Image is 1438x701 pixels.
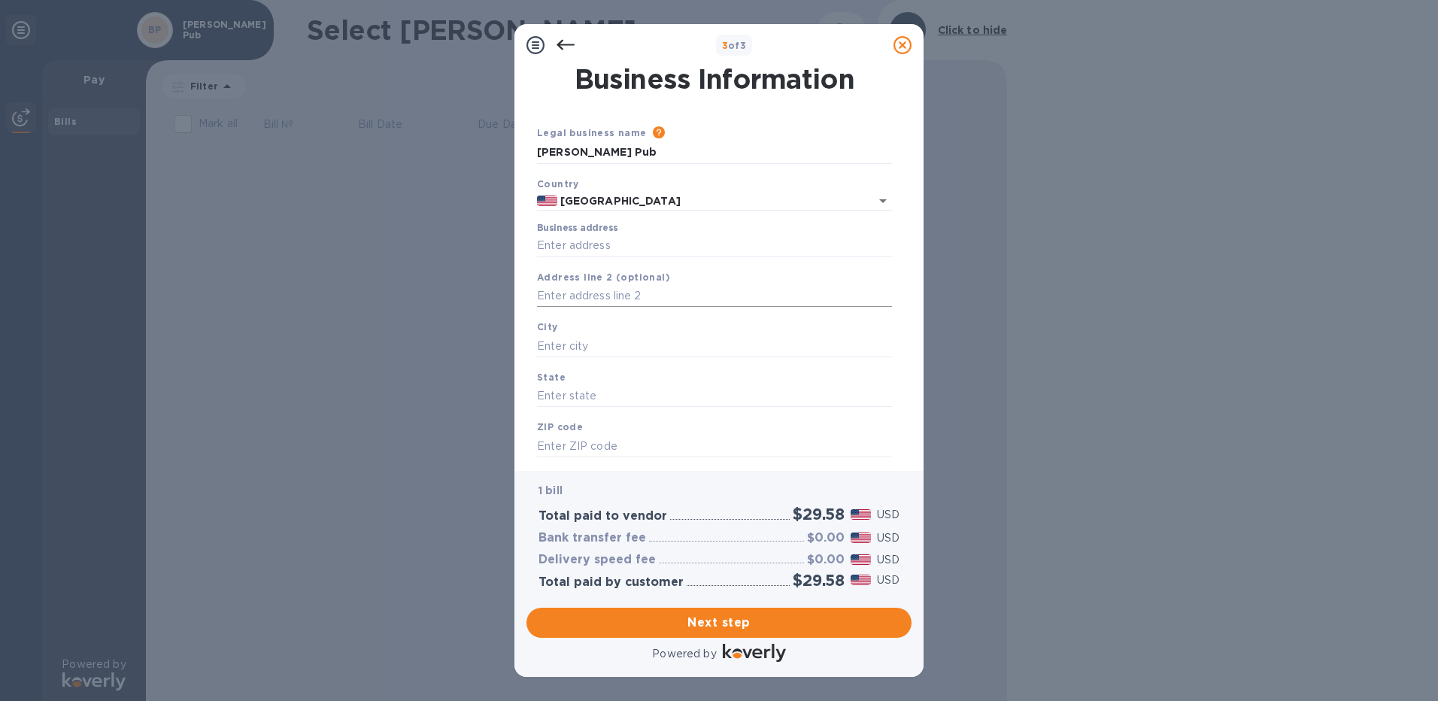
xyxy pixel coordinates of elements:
img: USD [851,554,871,565]
h3: $0.00 [807,531,845,545]
p: USD [877,507,900,523]
b: Legal business name [537,127,647,138]
p: USD [877,572,900,588]
span: Next step [538,614,900,632]
b: 1 bill [538,484,563,496]
h1: Business Information [534,63,895,95]
input: Enter address [537,235,892,257]
input: Enter legal business name [537,141,892,164]
img: USD [851,575,871,585]
b: ZIP code [537,421,583,432]
label: Business address [537,224,617,233]
h3: Total paid by customer [538,575,684,590]
input: Select country [557,192,850,211]
button: Open [872,190,893,211]
img: US [537,196,557,206]
b: of 3 [722,40,747,51]
button: Next step [526,608,912,638]
img: Logo [723,644,786,662]
img: USD [851,533,871,543]
span: 3 [722,40,728,51]
b: City [537,321,558,332]
input: Enter state [537,385,892,408]
img: USD [851,509,871,520]
h3: Delivery speed fee [538,553,656,567]
h3: Bank transfer fee [538,531,646,545]
input: Enter address line 2 [537,285,892,308]
h2: $29.58 [793,571,845,590]
p: Powered by [652,646,716,662]
b: State [537,372,566,383]
h3: Total paid to vendor [538,509,667,523]
b: Country [537,178,579,190]
h3: $0.00 [807,553,845,567]
h2: $29.58 [793,505,845,523]
input: Enter ZIP code [537,435,892,457]
p: USD [877,530,900,546]
input: Enter city [537,335,892,357]
p: USD [877,552,900,568]
b: Address line 2 (optional) [537,272,670,283]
